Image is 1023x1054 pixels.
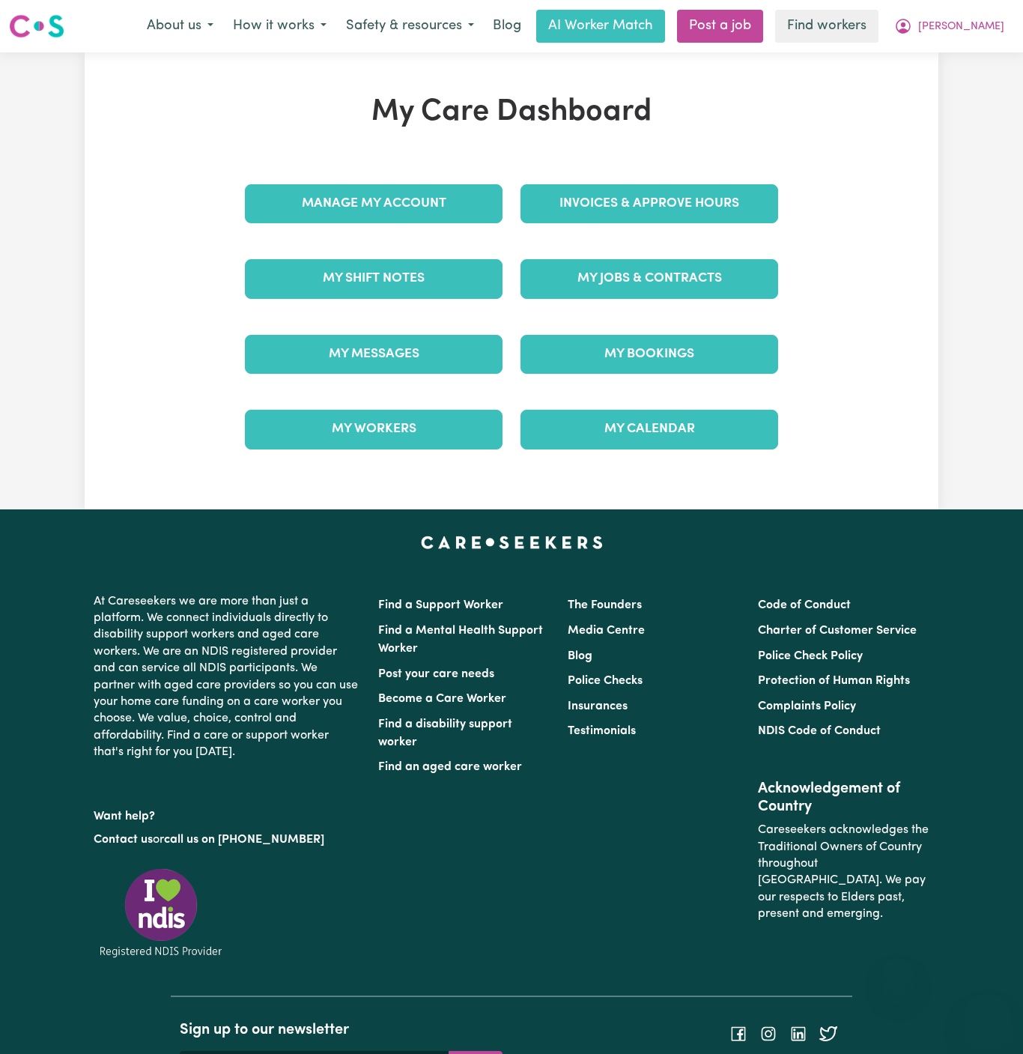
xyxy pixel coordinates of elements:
a: Charter of Customer Service [758,625,917,637]
a: My Jobs & Contracts [520,259,778,298]
a: Follow Careseekers on LinkedIn [789,1028,807,1040]
a: Post a job [677,10,763,43]
a: Police Check Policy [758,650,863,662]
a: Post your care needs [378,668,494,680]
a: Find a disability support worker [378,718,512,748]
a: Follow Careseekers on Facebook [729,1028,747,1040]
button: How it works [223,10,336,42]
a: Complaints Policy [758,700,856,712]
a: Blog [568,650,592,662]
a: Careseekers logo [9,9,64,43]
a: Manage My Account [245,184,503,223]
h1: My Care Dashboard [236,94,787,130]
a: Protection of Human Rights [758,675,910,687]
p: or [94,826,360,854]
p: Careseekers acknowledges the Traditional Owners of Country throughout [GEOGRAPHIC_DATA]. We pay o... [758,816,929,928]
a: The Founders [568,599,642,611]
a: AI Worker Match [536,10,665,43]
img: Careseekers logo [9,13,64,40]
a: Media Centre [568,625,645,637]
a: Testimonials [568,725,636,737]
img: Registered NDIS provider [94,866,228,960]
iframe: Close message [883,958,913,988]
a: Code of Conduct [758,599,851,611]
a: Find workers [775,10,878,43]
a: My Shift Notes [245,259,503,298]
p: Want help? [94,802,360,825]
a: Become a Care Worker [378,693,506,705]
a: Follow Careseekers on Twitter [819,1028,837,1040]
a: Insurances [568,700,628,712]
h2: Sign up to our newsletter [180,1021,503,1039]
button: My Account [884,10,1014,42]
a: My Bookings [520,335,778,374]
button: About us [137,10,223,42]
a: Find a Mental Health Support Worker [378,625,543,655]
a: Find an aged care worker [378,761,522,773]
a: Police Checks [568,675,643,687]
a: Invoices & Approve Hours [520,184,778,223]
a: Contact us [94,834,153,846]
a: My Messages [245,335,503,374]
h2: Acknowledgement of Country [758,780,929,816]
a: Blog [484,10,530,43]
a: call us on [PHONE_NUMBER] [164,834,324,846]
a: NDIS Code of Conduct [758,725,881,737]
iframe: Button to launch messaging window [963,994,1011,1042]
a: Careseekers home page [421,536,603,548]
button: Safety & resources [336,10,484,42]
span: [PERSON_NAME] [918,19,1004,35]
a: My Workers [245,410,503,449]
a: Find a Support Worker [378,599,503,611]
p: At Careseekers we are more than just a platform. We connect individuals directly to disability su... [94,587,360,767]
a: Follow Careseekers on Instagram [759,1028,777,1040]
a: My Calendar [520,410,778,449]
